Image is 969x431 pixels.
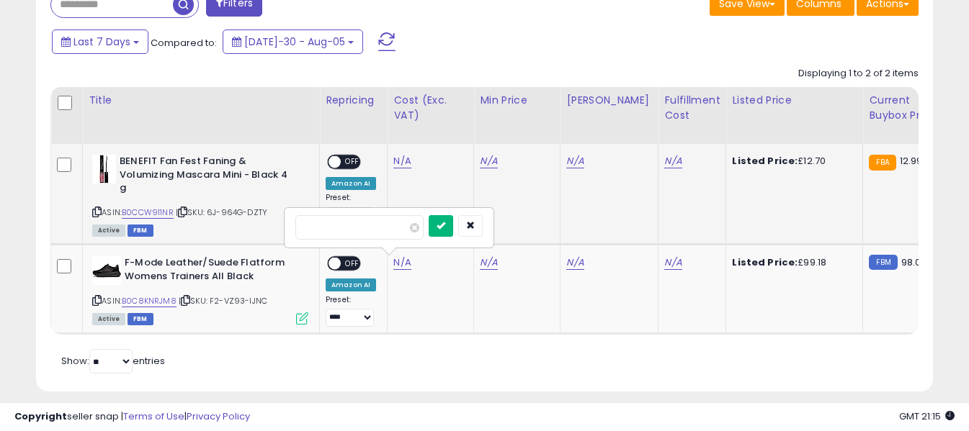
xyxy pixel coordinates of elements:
div: Cost (Exc. VAT) [393,93,468,123]
b: F-Mode Leather/Suede Flatform Womens Trainers All Black [125,256,300,286]
div: Fulfillment Cost [664,93,720,123]
a: B0CCW911NR [122,207,174,219]
div: Preset: [326,193,376,225]
a: Terms of Use [123,409,184,423]
img: 31wuOzCBwvL._SL40_.jpg [92,155,116,183]
span: All listings currently available for purchase on Amazon [92,313,125,325]
span: OFF [341,156,364,168]
small: FBM [869,255,897,270]
b: BENEFIT Fan Fest Faning & Volumizing Mascara Mini - Black 4 g [120,155,295,199]
span: 2025-08-13 21:15 GMT [899,409,955,423]
div: ASIN: [92,256,308,323]
a: N/A [566,255,584,270]
div: Listed Price [732,93,857,108]
div: Preset: [326,295,376,327]
span: Show: entries [61,354,165,368]
div: ASIN: [92,155,308,235]
span: 98.08 [901,255,927,269]
div: Displaying 1 to 2 of 2 items [798,67,919,81]
strong: Copyright [14,409,67,423]
span: OFF [341,258,364,270]
a: N/A [393,255,411,270]
div: seller snap | | [14,410,250,424]
div: £12.70 [732,155,852,168]
img: 313+Qc925PL._SL40_.jpg [92,256,121,285]
div: Title [89,93,313,108]
span: All listings currently available for purchase on Amazon [92,224,125,237]
div: Amazon AI [326,278,376,291]
button: [DATE]-30 - Aug-05 [223,30,363,54]
span: Last 7 Days [73,35,130,49]
span: | SKU: F2-VZ93-IJNC [179,295,267,307]
button: Last 7 Days [52,30,148,54]
b: Listed Price: [732,255,798,269]
small: FBA [869,155,896,171]
span: [DATE]-30 - Aug-05 [244,35,345,49]
span: Compared to: [151,36,217,50]
a: B0C8KNRJM8 [122,295,177,307]
div: Current Buybox Price [869,93,943,123]
b: Listed Price: [732,154,798,168]
div: Amazon AI [326,177,376,190]
a: Privacy Policy [187,409,250,423]
div: Repricing [326,93,381,108]
a: N/A [480,255,497,270]
a: N/A [664,154,682,168]
span: 12.99 [900,154,923,168]
a: N/A [566,154,584,168]
span: FBM [128,224,153,237]
span: FBM [128,313,153,325]
a: N/A [393,154,411,168]
a: N/A [664,255,682,270]
span: | SKU: 6J-964G-DZTY [176,207,267,218]
div: Min Price [480,93,554,108]
div: £99.18 [732,256,852,269]
div: [PERSON_NAME] [566,93,652,108]
a: N/A [480,154,497,168]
